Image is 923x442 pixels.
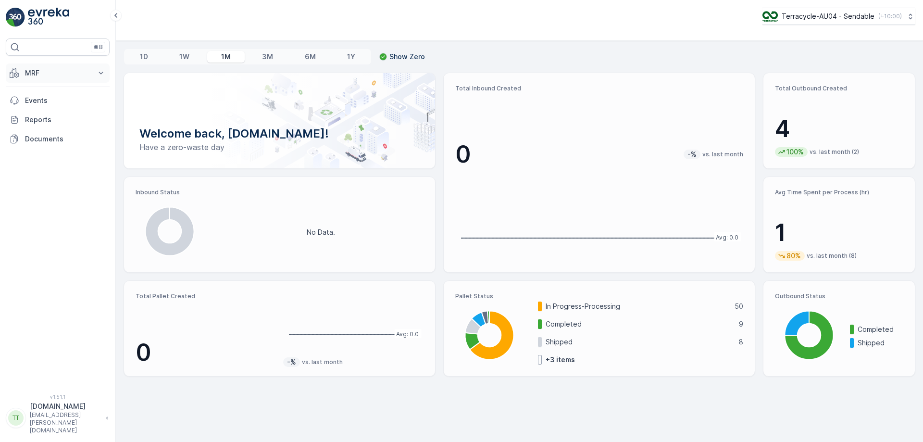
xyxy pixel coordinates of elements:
[739,337,743,347] p: 8
[6,91,110,110] a: Events
[775,85,903,92] p: Total Outbound Created
[455,140,471,169] p: 0
[347,52,355,62] p: 1Y
[775,218,903,247] p: 1
[782,12,874,21] p: Terracycle-AU04 - Sendable
[807,252,857,260] p: vs. last month (8)
[6,129,110,149] a: Documents
[775,292,903,300] p: Outbound Status
[546,302,728,311] p: In Progress-Processing
[546,319,733,329] p: Completed
[786,251,802,261] p: 80%
[6,394,110,400] span: v 1.51.1
[221,52,231,62] p: 1M
[455,85,743,92] p: Total Inbound Created
[305,52,316,62] p: 6M
[136,189,424,196] p: Inbound Status
[858,338,903,348] p: Shipped
[25,96,106,105] p: Events
[739,319,743,329] p: 9
[307,227,335,237] p: No Data.
[6,8,25,27] img: logo
[25,134,106,144] p: Documents
[775,114,903,143] p: 4
[179,52,189,62] p: 1W
[858,325,903,334] p: Completed
[140,52,148,62] p: 1D
[786,147,805,157] p: 100%
[286,357,297,367] p: -%
[389,52,425,62] p: Show Zero
[93,43,103,51] p: ⌘B
[139,141,420,153] p: Have a zero-waste day
[28,8,69,27] img: logo_light-DOdMpM7g.png
[878,13,902,20] p: ( +10:00 )
[6,110,110,129] a: Reports
[262,52,273,62] p: 3M
[6,63,110,83] button: MRF
[735,302,743,311] p: 50
[302,358,343,366] p: vs. last month
[702,151,743,158] p: vs. last month
[775,189,903,196] p: Avg Time Spent per Process (hr)
[8,410,24,426] div: TT
[6,402,110,434] button: TT[DOMAIN_NAME][EMAIL_ADDRESS][PERSON_NAME][DOMAIN_NAME]
[546,355,575,365] p: + 3 items
[139,126,420,141] p: Welcome back, [DOMAIN_NAME]!
[25,115,106,125] p: Reports
[762,8,915,25] button: Terracycle-AU04 - Sendable(+10:00)
[25,68,90,78] p: MRF
[30,402,101,411] p: [DOMAIN_NAME]
[136,338,275,367] p: 0
[762,11,778,22] img: terracycle_logo.png
[455,292,743,300] p: Pallet Status
[686,150,698,159] p: -%
[136,292,275,300] p: Total Pallet Created
[810,148,859,156] p: vs. last month (2)
[546,337,733,347] p: Shipped
[30,411,101,434] p: [EMAIL_ADDRESS][PERSON_NAME][DOMAIN_NAME]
